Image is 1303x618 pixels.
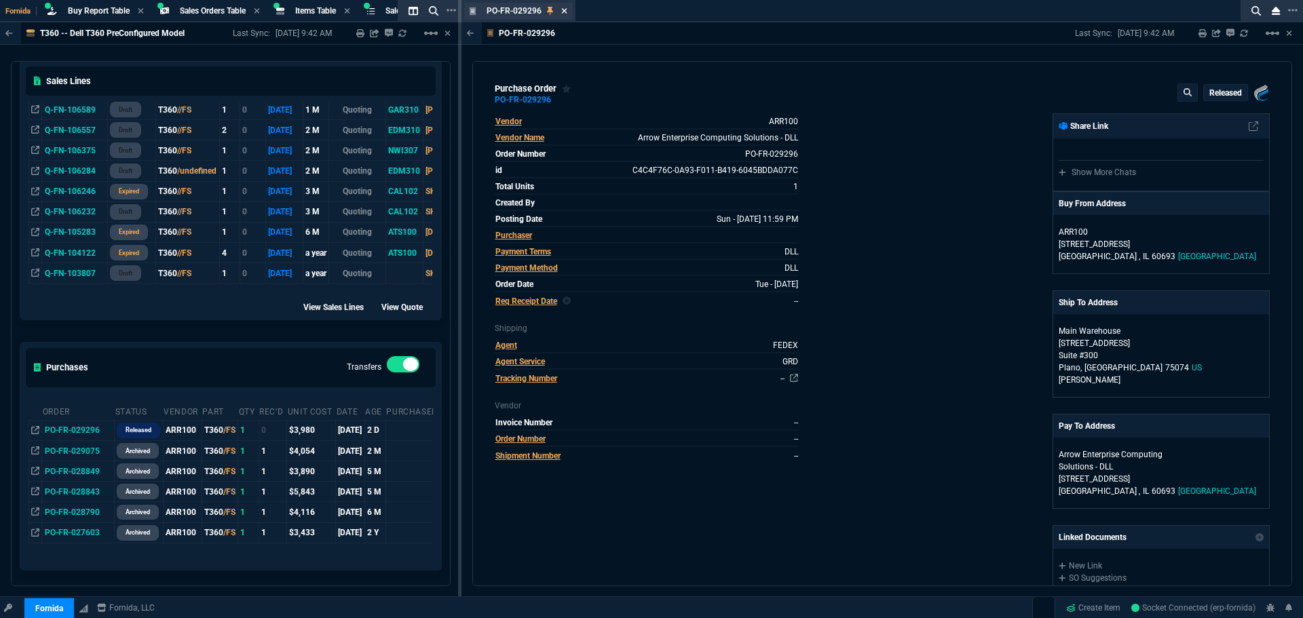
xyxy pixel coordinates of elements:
nx-icon: Open In Opposite Panel [31,425,39,435]
label: Transfers [347,362,381,372]
p: draft [119,206,132,217]
a: 3CJqFlAF4lmxTFu8AAAa [1131,602,1255,614]
td: T360 [156,161,219,181]
nx-icon: Back to Table [467,28,474,38]
span: id [495,166,502,175]
td: T360 [156,140,219,161]
nx-icon: Search [1246,3,1266,19]
p: draft [119,104,132,115]
span: 60693 [1152,486,1175,496]
td: 2 [219,120,240,140]
td: 1 [238,502,259,522]
td: [DATE] [265,120,303,140]
th: Unit Cost [287,401,336,421]
tr: undefined [495,261,799,276]
td: 0 [240,140,265,161]
span: Fornida [5,7,37,16]
a: msbcCompanyName [93,602,159,614]
p: [DATE] 9:42 AM [276,28,332,39]
td: Q-FN-103807 [42,263,107,284]
tr: See Marketplace Order [495,163,799,178]
a: -- [794,434,798,444]
div: View Quote [381,300,435,313]
td: ARR100 [163,502,202,522]
tr: undefined [495,294,799,308]
th: Qty [238,401,259,421]
nx-fornida-value: PO-FR-028849 [45,465,113,478]
td: Q-FN-106375 [42,140,107,161]
p: draft [119,125,132,136]
td: T360 [156,181,219,201]
nx-icon: Back to Table [5,28,13,38]
tr: undefined [495,229,799,244]
td: [DATE] [265,181,303,201]
td: 2 D [364,420,385,440]
p: T360 -- Dell T360 PreConfigured Model [40,28,185,39]
th: Order [42,401,115,421]
td: Q-FN-104122 [42,243,107,263]
span: Agent [495,341,517,350]
nx-icon: Open In Opposite Panel [31,487,39,497]
tr: undefined [495,180,799,195]
p: Last Sync: [233,28,276,39]
a: SO Suggestions [1059,572,1264,584]
td: 1 [259,461,287,482]
span: See Marketplace Order [632,166,798,175]
td: [DATE] [265,201,303,222]
tr: undefined [495,212,799,227]
td: [DATE] [265,263,303,284]
span: DLL [785,263,798,273]
span: //FS [177,146,191,155]
th: Date [336,401,364,421]
p: Pay To Address [1059,420,1115,432]
td: T360 [202,502,238,522]
td: T360 [202,440,238,461]
span: GRD [782,357,798,366]
span: PO-FR-029296 [45,425,100,435]
nx-icon: Open In Opposite Panel [31,125,39,135]
span: Req Receipt Date [495,296,557,306]
td: [DATE] [336,461,364,482]
td: 2 M [303,140,328,161]
p: ARR100 [1059,226,1189,238]
p: [STREET_ADDRESS] [1059,238,1264,250]
td: SHAD [423,201,513,222]
tr: undefined [495,131,799,146]
td: T360 [156,263,219,284]
span: /FS [223,467,235,476]
td: EDM310 [386,120,423,140]
span: When the order was created [755,279,798,289]
tr: undefined [495,115,799,130]
tr: undefined [495,416,799,431]
span: ARR100 [769,117,798,126]
td: CAL102 [386,201,423,222]
div: Vendor Name [495,132,544,144]
td: 3 M [303,201,328,222]
span: Items Table [295,6,336,16]
p: expired [119,186,139,197]
td: [DATE] [336,482,364,502]
p: draft [119,145,132,156]
td: Q-FN-106232 [42,201,107,222]
a: -- [780,374,785,383]
span: //FS [177,105,191,115]
p: draft [119,166,132,176]
td: 0 [240,243,265,263]
span: Payment Terms [495,247,551,256]
p: Share Link [1059,120,1108,132]
h5: Purchases [34,361,88,374]
span: //FS [177,207,191,216]
span: 75074 [1165,363,1189,372]
span: FEDEX [773,341,798,350]
nx-fornida-value: PO-FR-028843 [45,486,113,498]
span: /FS [223,487,235,497]
td: T360 [156,222,219,242]
td: 1 [219,161,240,181]
span: Posting Date [495,214,542,224]
td: ARR100 [163,461,202,482]
p: Released [1209,88,1242,98]
mat-icon: Example home icon [1264,25,1281,41]
td: 2 M [364,440,385,461]
th: Status [115,401,163,421]
td: T360 [156,99,219,119]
